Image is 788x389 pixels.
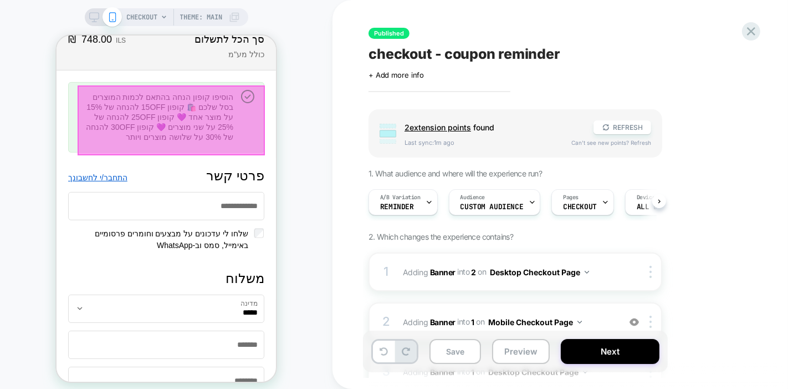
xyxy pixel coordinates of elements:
[403,267,456,276] span: Adding
[381,261,392,283] div: 1
[430,317,456,326] b: Banner
[460,194,485,201] span: Audience
[490,264,589,280] button: Desktop Checkout Page
[403,317,456,326] span: Adding
[369,169,542,178] span: 1. What audience and where will the experience run?
[172,14,208,23] span: כולל מע"מ
[563,194,579,201] span: Pages
[649,266,652,278] img: close
[472,267,477,276] span: 2
[405,123,471,132] span: 2 extension point s
[405,139,560,146] span: Last sync: 1m ago
[593,120,651,134] button: REFRESH
[488,314,582,330] button: Mobile Checkout Page
[405,123,582,132] span: found
[127,8,158,26] span: CHECKOUT
[369,28,410,39] span: Published
[649,316,652,328] img: close
[59,1,69,9] span: ILS
[369,46,560,62] span: checkout - coupon reminder
[637,203,683,211] span: ALL DEVICES
[12,234,208,251] h2: משלוח
[460,203,524,211] span: Custom Audience
[12,193,198,216] label: שלחו לי עדכונים על מבצעים וחומרים פרסומיים באימייל, סמס וב-WhatsApp
[381,311,392,333] div: 2
[477,315,485,329] span: on
[630,317,639,327] img: crossed eye
[457,267,469,276] span: INTO
[369,70,424,79] span: + Add more info
[457,317,469,326] span: INTO
[478,265,487,279] span: on
[429,339,481,364] button: Save
[22,57,177,107] h1: הוסיפו קופון הנחה בהתאם לכמות המוצרים בסל שלכם 🛍️ קופון 15OFF להנחה של 15% על מוצר אחד 💜 קופון 25...
[577,321,582,324] img: down arrow
[563,203,597,211] span: CHECKOUT
[585,271,589,274] img: down arrow
[561,339,659,364] button: Next
[150,132,208,149] h2: פרטי קשר
[430,267,456,276] b: Banner
[571,139,651,146] span: Can't see new points? Refresh
[637,194,658,201] span: Devices
[380,203,414,211] span: Reminder
[492,339,550,364] button: Preview
[369,232,513,241] span: 2. Which changes the experience contains?
[180,8,223,26] span: Theme: MAIN
[472,317,475,326] span: 1
[380,194,421,201] span: A/B Variation
[12,137,71,148] a: התחבר/י לחשבונך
